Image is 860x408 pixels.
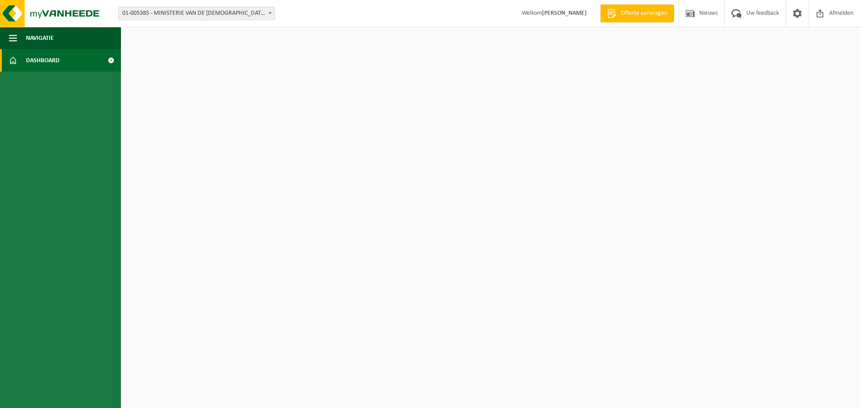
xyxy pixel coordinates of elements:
a: Offerte aanvragen [600,4,674,22]
span: Dashboard [26,49,60,72]
span: Offerte aanvragen [619,9,670,18]
strong: [PERSON_NAME] [542,10,587,17]
span: 01-005385 - MINISTERIE VAN DE VLAAMSE GEMEENSCHAP - SINT-MICHIELS [119,7,275,20]
span: Navigatie [26,27,54,49]
span: 01-005385 - MINISTERIE VAN DE VLAAMSE GEMEENSCHAP - SINT-MICHIELS [118,7,275,20]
